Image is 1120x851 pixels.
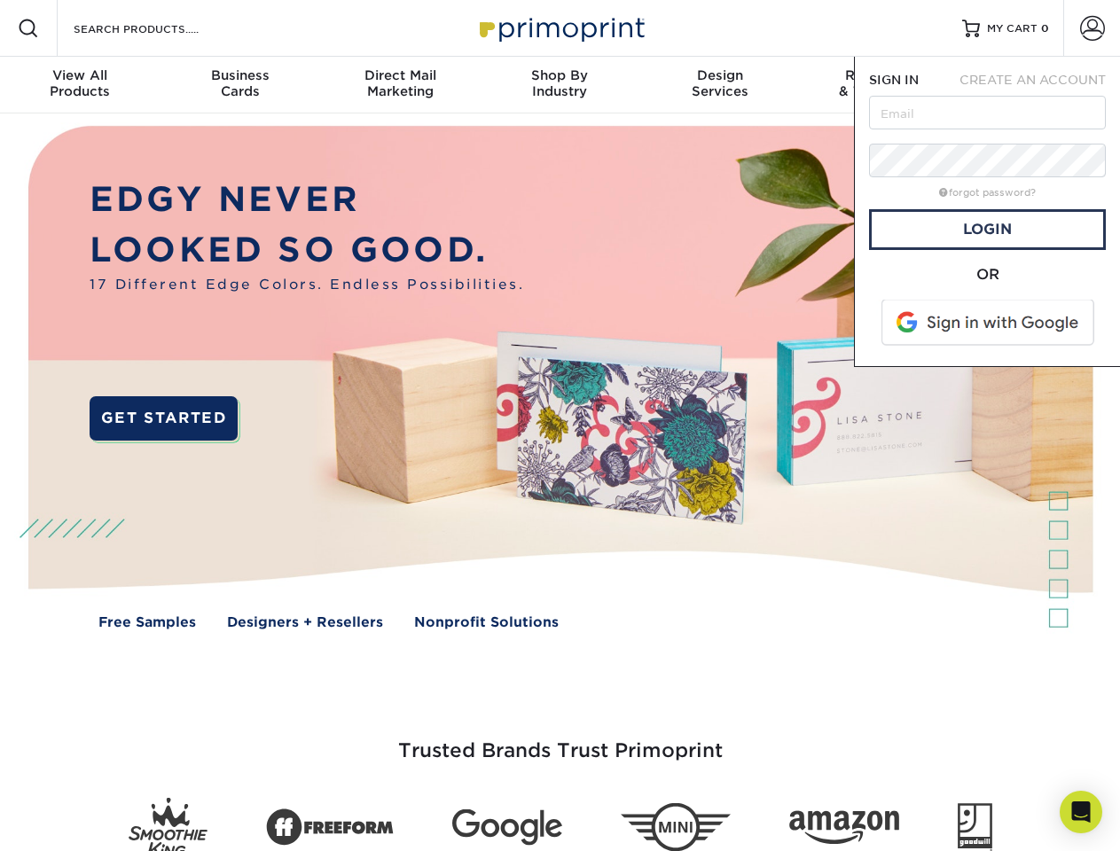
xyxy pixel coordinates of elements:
a: Nonprofit Solutions [414,613,559,633]
span: Design [640,67,800,83]
h3: Trusted Brands Trust Primoprint [42,697,1079,784]
div: Marketing [320,67,480,99]
span: CREATE AN ACCOUNT [959,73,1106,87]
img: Google [452,809,562,846]
img: Amazon [789,811,899,845]
span: Direct Mail [320,67,480,83]
a: Login [869,209,1106,250]
span: Business [160,67,319,83]
span: 0 [1041,22,1049,35]
a: Designers + Resellers [227,613,383,633]
a: Free Samples [98,613,196,633]
a: forgot password? [939,187,1036,199]
a: Resources& Templates [800,57,959,113]
p: LOOKED SO GOOD. [90,225,524,276]
div: Cards [160,67,319,99]
div: & Templates [800,67,959,99]
a: Direct MailMarketing [320,57,480,113]
p: EDGY NEVER [90,175,524,225]
a: BusinessCards [160,57,319,113]
span: 17 Different Edge Colors. Endless Possibilities. [90,275,524,295]
div: Open Intercom Messenger [1060,791,1102,833]
input: SEARCH PRODUCTS..... [72,18,245,39]
input: Email [869,96,1106,129]
div: Industry [480,67,639,99]
span: Resources [800,67,959,83]
a: DesignServices [640,57,800,113]
span: SIGN IN [869,73,919,87]
div: OR [869,264,1106,285]
a: GET STARTED [90,396,238,441]
a: Shop ByIndustry [480,57,639,113]
div: Services [640,67,800,99]
img: Primoprint [472,9,649,47]
span: MY CART [987,21,1038,36]
img: Goodwill [958,803,992,851]
span: Shop By [480,67,639,83]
